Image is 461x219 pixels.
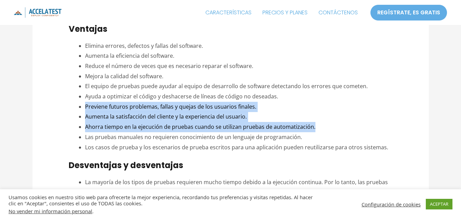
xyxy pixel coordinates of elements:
font: Las pruebas manuales no requieren conocimiento de un lenguaje de programación. [85,133,302,141]
font: Desventajas y desventajas [69,160,183,171]
font: . [92,208,94,215]
a: REGÍSTRATE, ES GRATIS [370,4,447,21]
font: ACEPTAR [430,201,448,207]
a: CONTÁCTENOS [313,4,363,21]
font: Previene futuros problemas, fallas y quejas de los usuarios finales. [85,103,256,110]
font: Elimina errores, defectos y fallas del software. [85,42,203,50]
font: La mayoría de los tipos de pruebas requieren mucho tiempo debido a la ejecución continua. Por lo ... [85,178,388,196]
a: ACEPTAR [426,199,452,209]
font: Aumenta la eficiencia del software. [85,52,174,59]
font: CARACTERÍSTICAS [205,9,252,16]
font: Aumenta la satisfacción del cliente y la experiencia del usuario. [85,113,247,120]
nav: Navegación del sitio [200,4,363,21]
a: CARACTERÍSTICAS [200,4,257,21]
font: Mejora la calidad del software. [85,72,163,80]
font: Configuración de cookies [362,201,421,208]
font: El equipo de pruebas puede ayudar al equipo de desarrollo de software detectando los errores que ... [85,82,368,90]
font: Ahorra tiempo en la ejecución de pruebas cuando se utilizan pruebas de automatización. [85,123,315,131]
font: No vender mi información personal [9,208,92,215]
font: Usamos cookies en nuestro sitio web para ofrecerte la mejor experiencia, recordando tus preferenc... [9,194,313,207]
font: Los casos de prueba y los escenarios de prueba escritos para una aplicación pueden reutilizarse p... [85,143,388,151]
font: REGÍSTRATE, ES GRATIS [377,9,440,16]
font: Ayuda a optimizar el código y deshacerse de líneas de código no deseadas. [85,93,278,100]
font: Reduce el número de veces que es necesario reparar el software. [85,62,253,70]
font: Ventajas [69,23,107,35]
img: icono [14,7,62,18]
font: CONTÁCTENOS [318,9,358,16]
font: PRECIOS Y PLANES [262,9,308,16]
a: PRECIOS Y PLANES [257,4,313,21]
a: Configuración de cookies [362,201,421,207]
